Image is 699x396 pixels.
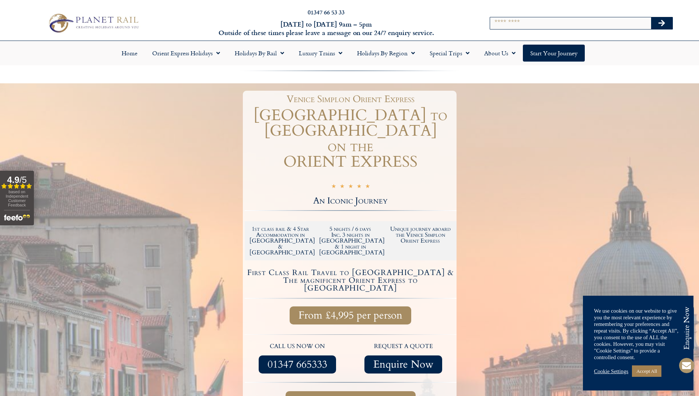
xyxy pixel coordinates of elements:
[248,342,347,351] p: call us now on
[340,183,345,191] i: ★
[365,183,370,191] i: ★
[308,8,345,16] a: 01347 66 53 33
[422,45,477,62] a: Special Trips
[364,355,442,374] a: Enquire Now
[45,11,141,35] img: Planet Rail Train Holidays Logo
[290,306,411,324] a: From £4,995 per person
[4,45,695,62] nav: Menu
[188,20,464,37] h6: [DATE] to [DATE] 9am – 5pm Outside of these times please leave a message on our 24/7 enquiry serv...
[350,45,422,62] a: Holidays by Region
[248,94,453,104] h1: Venice Simplon Orient Express
[331,183,336,191] i: ★
[245,197,457,205] h2: An Iconic Journey
[477,45,523,62] a: About Us
[331,182,370,191] div: 5/5
[354,342,453,351] p: request a quote
[348,183,353,191] i: ★
[594,368,628,375] a: Cookie Settings
[145,45,227,62] a: Orient Express Holidays
[259,355,336,374] a: 01347 665333
[357,183,361,191] i: ★
[523,45,585,62] a: Start your Journey
[245,108,457,170] h1: [GEOGRAPHIC_DATA] to [GEOGRAPHIC_DATA] on the ORIENT EXPRESS
[298,311,402,320] span: From £4,995 per person
[249,226,312,256] h2: 1st class rail & 4 Star Accommodation in [GEOGRAPHIC_DATA] & [GEOGRAPHIC_DATA]
[651,17,672,29] button: Search
[632,365,661,377] a: Accept All
[291,45,350,62] a: Luxury Trains
[227,45,291,62] a: Holidays by Rail
[319,226,382,256] h2: 5 nights / 6 days Inc. 3 nights in [GEOGRAPHIC_DATA] & 1 night in [GEOGRAPHIC_DATA]
[594,308,682,361] div: We use cookies on our website to give you the most relevant experience by remembering your prefer...
[373,360,433,369] span: Enquire Now
[114,45,145,62] a: Home
[389,226,452,244] h2: Unique journey aboard the Venice Simplon Orient Express
[268,360,327,369] span: 01347 665333
[246,269,455,292] h4: First Class Rail Travel to [GEOGRAPHIC_DATA] & The magnificent Orient Express to [GEOGRAPHIC_DATA]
